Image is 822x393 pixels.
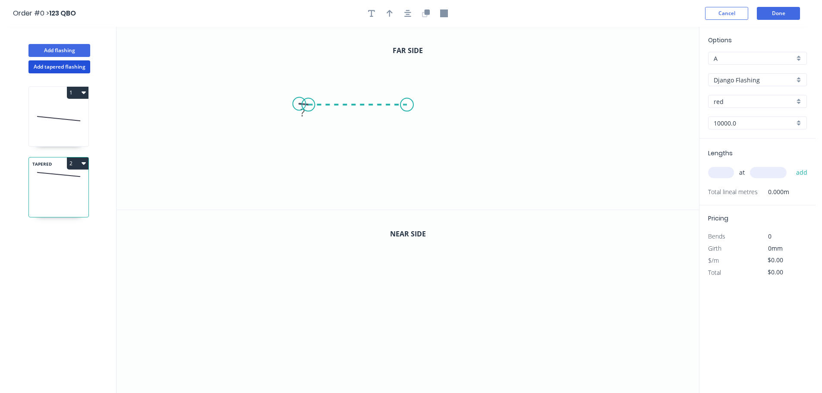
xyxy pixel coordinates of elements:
[300,105,305,119] tspan: ?
[714,119,794,128] input: Thickness
[67,87,88,99] button: 1
[67,157,88,170] button: 2
[708,36,732,44] span: Options
[49,8,76,18] span: 123 QBO
[13,8,49,18] span: Order #0 >
[708,186,758,198] span: Total lineal metres
[768,244,783,252] span: 0mm
[705,7,748,20] button: Cancel
[714,97,794,106] input: Colour
[714,75,794,85] input: Material
[739,167,745,179] span: at
[768,232,772,240] span: 0
[28,60,90,73] button: Add tapered flashing
[757,7,800,20] button: Done
[714,54,794,63] input: Price level
[117,27,699,210] svg: 0
[708,244,721,252] span: Girth
[28,44,90,57] button: Add flashing
[708,232,725,240] span: Bends
[708,149,733,157] span: Lengths
[792,165,812,180] button: add
[758,186,789,198] span: 0.000m
[708,256,719,264] span: $/m
[708,268,721,277] span: Total
[708,214,728,223] span: Pricing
